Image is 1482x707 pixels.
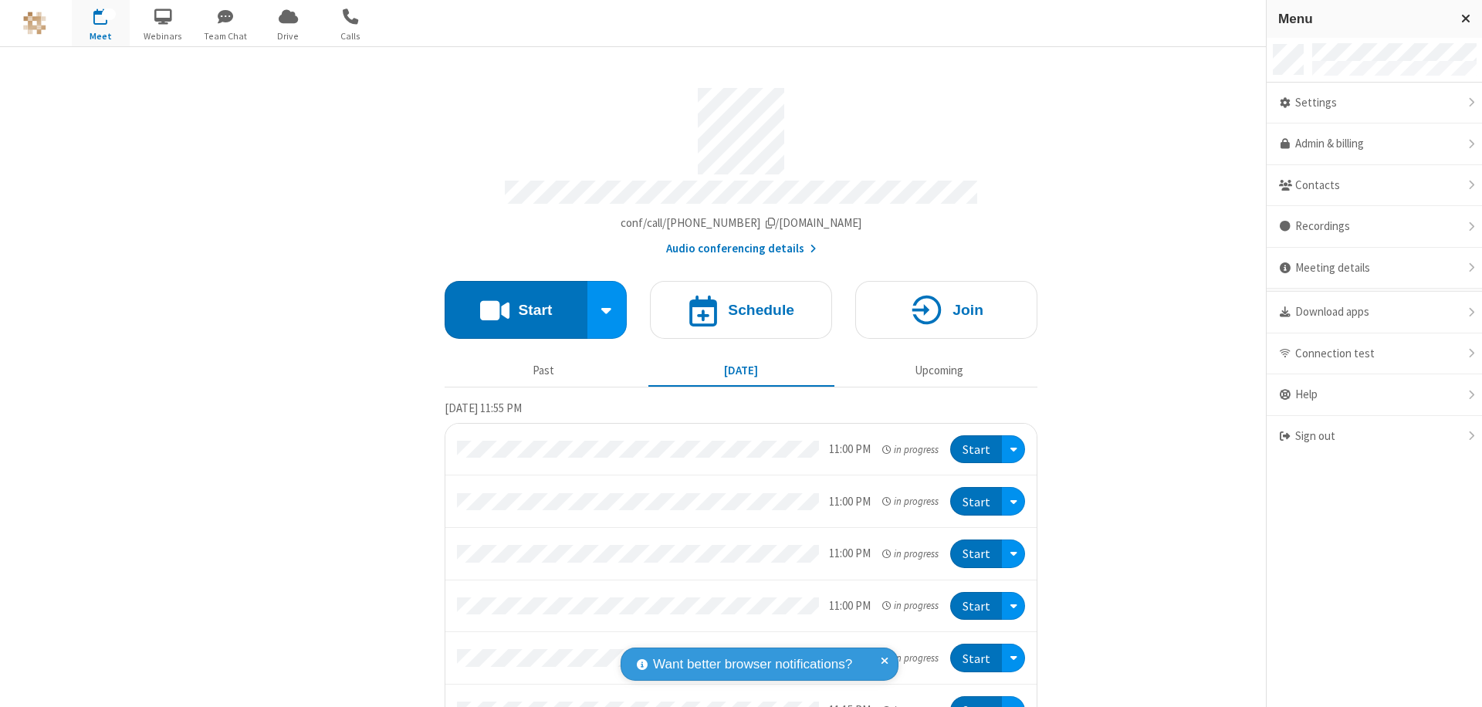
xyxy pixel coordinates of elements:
span: Want better browser notifications? [653,655,852,675]
button: Start [950,540,1002,568]
div: Connection test [1267,333,1482,375]
div: Settings [1267,83,1482,124]
button: Upcoming [846,356,1032,385]
div: 11:00 PM [829,441,871,458]
button: Start [950,435,1002,464]
div: Sign out [1267,416,1482,457]
div: Open menu [1002,435,1025,464]
h4: Join [952,303,983,317]
span: Team Chat [197,29,255,43]
div: Open menu [1002,644,1025,672]
button: Audio conferencing details [666,240,817,258]
div: Open menu [1002,487,1025,516]
span: Calls [322,29,380,43]
span: Webinars [134,29,192,43]
h4: Start [518,303,552,317]
em: in progress [882,546,939,561]
div: Meeting details [1267,248,1482,289]
button: Schedule [650,281,832,339]
img: QA Selenium DO NOT DELETE OR CHANGE [23,12,46,35]
div: 11:00 PM [829,545,871,563]
em: in progress [882,598,939,613]
span: Copy my meeting room link [621,215,862,230]
button: Join [855,281,1037,339]
em: in progress [882,442,939,457]
div: 17 [102,8,116,20]
div: 11:00 PM [829,493,871,511]
div: Open menu [1002,540,1025,568]
h3: Menu [1278,12,1447,26]
button: Start [950,644,1002,672]
div: Open menu [1002,592,1025,621]
button: Start [445,281,587,339]
span: [DATE] 11:55 PM [445,401,522,415]
a: Admin & billing [1267,123,1482,165]
button: Copy my meeting room linkCopy my meeting room link [621,215,862,232]
div: Download apps [1267,292,1482,333]
div: Contacts [1267,165,1482,207]
div: Help [1267,374,1482,416]
button: [DATE] [648,356,834,385]
button: Start [950,592,1002,621]
section: Account details [445,76,1037,258]
span: Drive [259,29,317,43]
span: Meet [72,29,130,43]
div: Start conference options [587,281,628,339]
em: in progress [882,651,939,665]
div: 11:00 PM [829,597,871,615]
button: Past [451,356,637,385]
div: Recordings [1267,206,1482,248]
button: Start [950,487,1002,516]
h4: Schedule [728,303,794,317]
em: in progress [882,494,939,509]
